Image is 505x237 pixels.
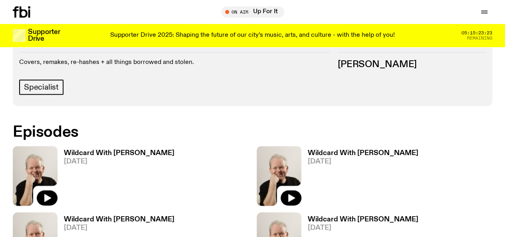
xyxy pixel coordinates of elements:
[221,6,284,18] button: On AirUp For It
[308,225,418,231] span: [DATE]
[19,80,63,95] a: Specialist
[64,216,174,223] h3: Wildcard With [PERSON_NAME]
[64,150,174,157] h3: Wildcard With [PERSON_NAME]
[13,146,57,205] img: Stuart is smiling charmingly, wearing a black t-shirt against a stark white background.
[64,158,174,165] span: [DATE]
[338,60,486,69] h3: [PERSON_NAME]
[64,225,174,231] span: [DATE]
[28,29,60,42] h3: Supporter Drive
[308,216,418,223] h3: Wildcard With [PERSON_NAME]
[467,36,492,40] span: Remaining
[24,83,59,92] span: Specialist
[338,43,486,52] h2: Hosts
[461,31,492,35] span: 05:15:23:23
[257,146,301,205] img: Stuart is smiling charmingly, wearing a black t-shirt against a stark white background.
[110,32,395,39] p: Supporter Drive 2025: Shaping the future of our city’s music, arts, and culture - with the help o...
[308,158,418,165] span: [DATE]
[57,150,174,205] a: Wildcard With [PERSON_NAME][DATE]
[13,125,330,139] h2: Episodes
[19,59,330,66] p: Covers, remakes, re-hashes + all things borrowed and stolen.
[308,150,418,157] h3: Wildcard With [PERSON_NAME]
[301,150,418,205] a: Wildcard With [PERSON_NAME][DATE]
